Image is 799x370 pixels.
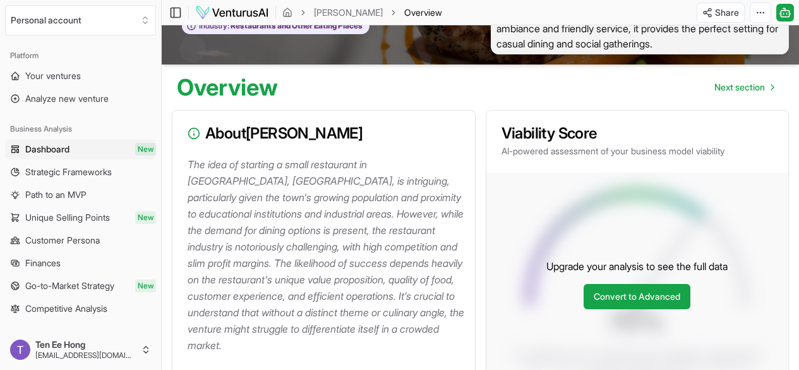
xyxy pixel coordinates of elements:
[5,299,156,319] a: Competitive Analysis
[135,143,156,156] span: New
[199,21,229,31] span: Industry:
[697,3,745,23] button: Share
[5,230,156,250] a: Customer Persona
[25,211,110,224] span: Unique Selling Points
[188,126,460,141] h3: About [PERSON_NAME]
[182,18,369,35] button: Industry:Restaurants and Other Eating Places
[5,89,156,109] a: Analyze new venture
[5,5,156,35] button: Select an organization
[5,66,156,86] a: Your ventures
[704,75,784,100] a: Go to next page
[5,253,156,273] a: Finances
[35,350,136,361] span: [EMAIL_ADDRESS][DOMAIN_NAME]
[546,259,728,274] p: Upgrade your analysis to see the full data
[314,6,383,19] a: [PERSON_NAME]
[10,340,30,360] img: ACg8ocL4MpcDsy3UdtEUpn_8xB2XWPvjaltO1cmPaZ-bYVjT--K3Ag=s96-c
[25,166,112,178] span: Strategic Frameworks
[195,5,269,20] img: logo
[5,329,156,349] div: Tools
[25,257,61,269] span: Finances
[5,162,156,182] a: Strategic Frameworks
[25,302,107,315] span: Competitive Analysis
[5,185,156,205] a: Path to an MVP
[584,284,690,309] a: Convert to Advanced
[135,211,156,224] span: New
[25,92,109,105] span: Analyze new venture
[282,6,442,19] nav: breadcrumb
[404,6,442,19] span: Overview
[25,70,81,82] span: Your ventures
[704,75,784,100] nav: pagination
[25,280,114,292] span: Go-to-Market Strategy
[714,81,765,94] span: Next section
[177,75,278,100] h1: Overview
[5,119,156,139] div: Business Analysis
[5,207,156,228] a: Unique Selling PointsNew
[188,156,465,354] p: The idea of starting a small restaurant in [GEOGRAPHIC_DATA], [GEOGRAPHIC_DATA], is intriguing, p...
[502,145,774,157] p: AI-powered assessment of your business model viability
[715,6,739,19] span: Share
[502,126,774,141] h3: Viability Score
[229,21,363,31] span: Restaurants and Other Eating Places
[5,139,156,159] a: DashboardNew
[25,188,87,201] span: Path to an MVP
[35,339,136,350] span: Ten Ee Hong
[5,276,156,296] a: Go-to-Market StrategyNew
[135,280,156,292] span: New
[5,46,156,66] div: Platform
[25,143,69,156] span: Dashboard
[25,234,100,247] span: Customer Persona
[5,335,156,365] button: Ten Ee Hong[EMAIL_ADDRESS][DOMAIN_NAME]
